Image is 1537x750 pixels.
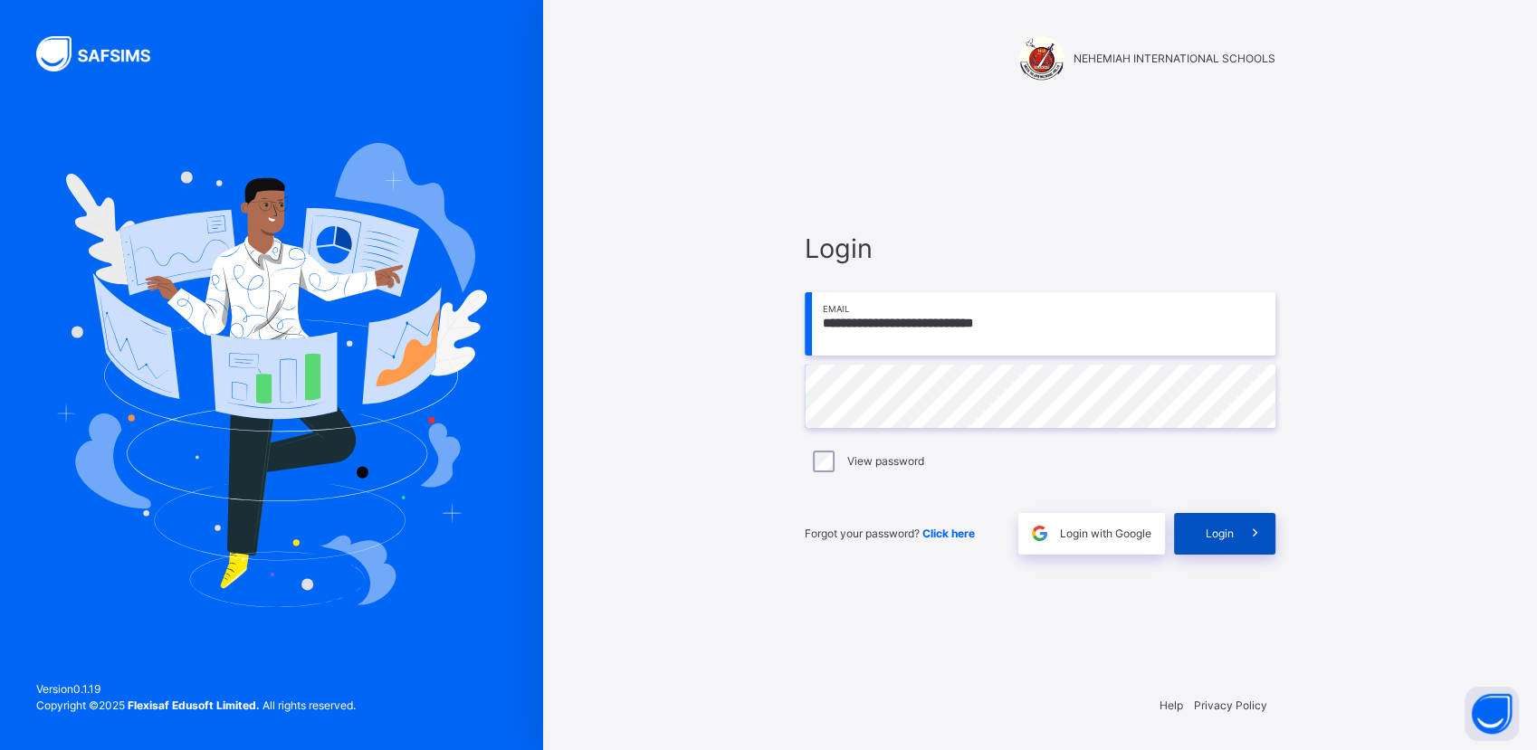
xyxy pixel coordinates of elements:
span: Login [1206,526,1234,542]
span: Version 0.1.19 [36,681,356,698]
a: Privacy Policy [1194,698,1267,712]
a: Click here [922,527,975,540]
img: google.396cfc9801f0270233282035f929180a.svg [1029,523,1050,544]
span: Copyright © 2025 All rights reserved. [36,698,356,712]
img: Hero Image [56,143,487,606]
label: View password [847,453,924,470]
img: SAFSIMS Logo [36,36,172,71]
span: NEHEMIAH INTERNATIONAL SCHOOLS [1074,51,1275,67]
span: Forgot your password? [805,527,975,540]
button: Open asap [1465,687,1519,741]
strong: Flexisaf Edusoft Limited. [128,698,260,712]
a: Help [1160,698,1183,712]
span: Login with Google [1060,526,1151,542]
span: Login [805,229,1275,268]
